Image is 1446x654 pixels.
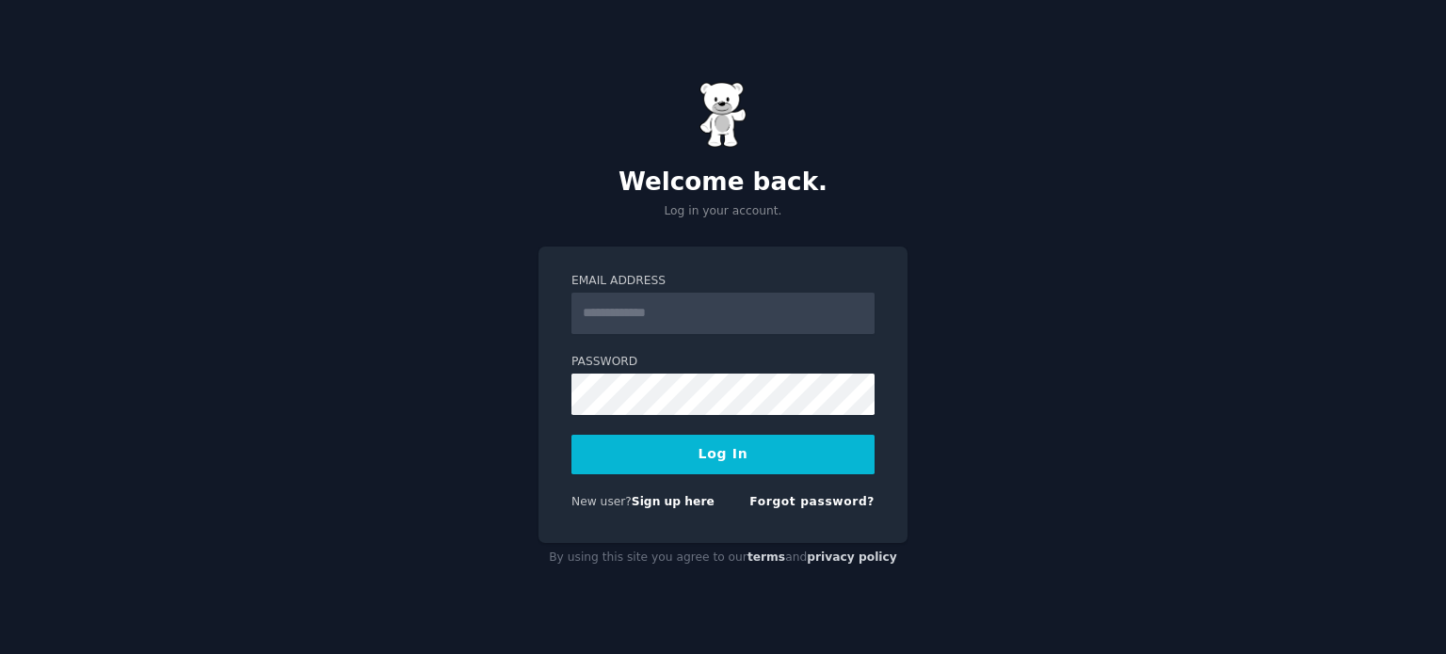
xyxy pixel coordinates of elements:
[538,543,908,573] div: By using this site you agree to our and
[632,495,715,508] a: Sign up here
[538,167,908,198] h2: Welcome back.
[749,495,875,508] a: Forgot password?
[538,203,908,220] p: Log in your account.
[571,495,632,508] span: New user?
[807,550,897,564] a: privacy policy
[571,273,875,290] label: Email Address
[571,435,875,474] button: Log In
[747,550,785,564] a: terms
[699,82,747,148] img: Gummy Bear
[571,354,875,371] label: Password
